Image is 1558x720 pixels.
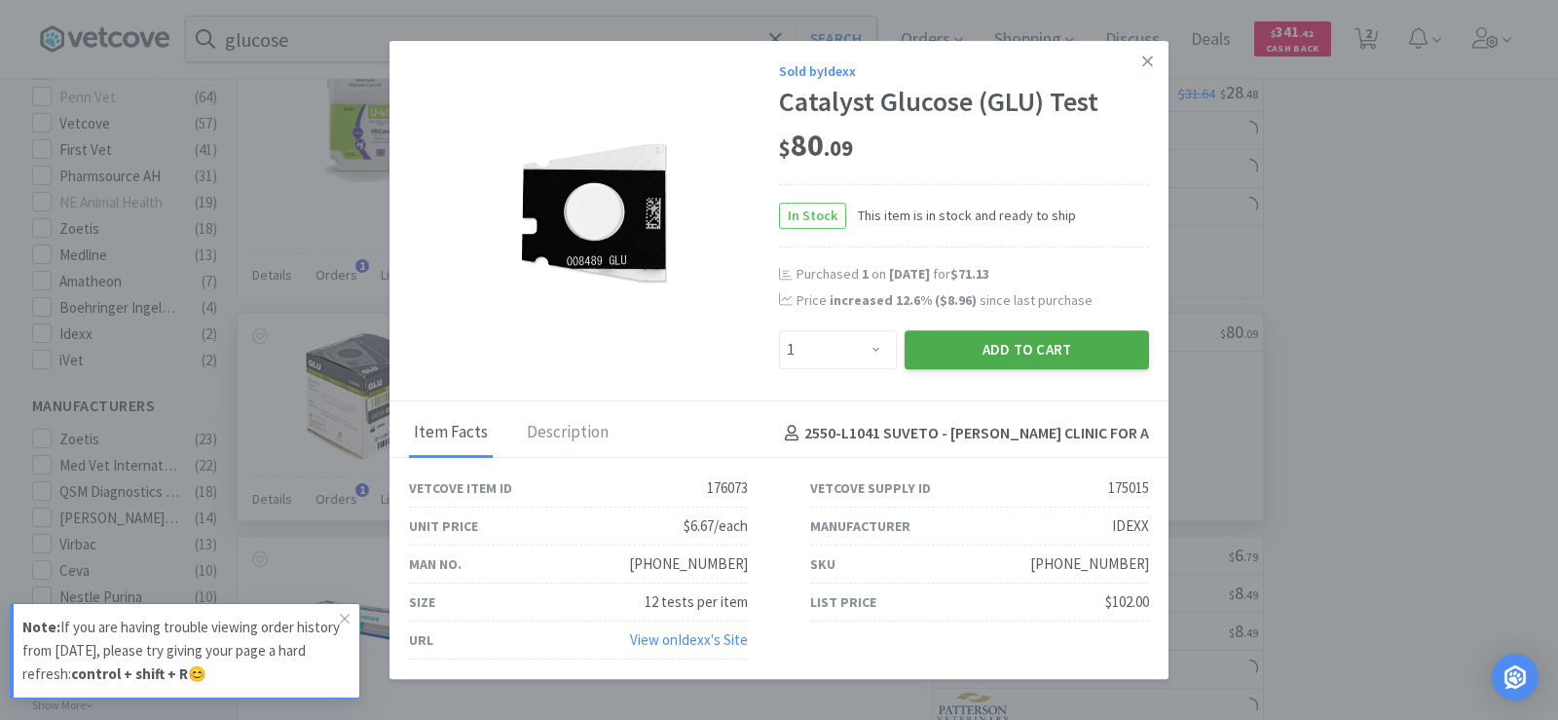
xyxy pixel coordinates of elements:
img: 718580289b30469f85eecda2a486a5c5_175015.png [521,141,667,287]
div: Unit Price [409,515,478,537]
div: Item Facts [409,409,493,458]
div: Sold by Idexx [779,60,1149,82]
span: . 09 [824,135,853,163]
span: In Stock [780,204,845,228]
div: Manufacturer [810,515,910,537]
div: Open Intercom Messenger [1492,654,1539,701]
h4: 2550 - L1041 SUVETO - [PERSON_NAME] CLINIC FOR A [777,421,1149,446]
span: $ [779,135,791,163]
div: Size [409,591,435,613]
div: $6.67/each [684,514,748,538]
div: IDEXX [1112,514,1149,538]
div: Vetcove Supply ID [810,477,931,499]
span: $71.13 [950,265,989,283]
div: SKU [810,553,835,575]
strong: Note: [22,618,60,636]
span: $8.96 [940,291,972,309]
span: [DATE] [889,265,930,283]
div: Purchased on for [797,265,1149,284]
span: increased 12.6 % ( ) [830,291,977,309]
button: Add to Cart [905,330,1149,369]
strong: control + shift + R [71,664,188,683]
a: View onIdexx's Site [630,630,748,649]
div: 175015 [1108,476,1149,500]
span: 1 [862,265,869,283]
div: 176073 [707,476,748,500]
div: [PHONE_NUMBER] [629,552,748,576]
div: 12 tests per item [645,590,748,614]
div: [PHONE_NUMBER] [1030,552,1149,576]
div: Man No. [409,553,462,575]
span: This item is in stock and ready to ship [846,206,1076,227]
div: Vetcove Item ID [409,477,512,499]
div: Catalyst Glucose (GLU) Test [779,86,1149,119]
span: 80 [779,127,853,166]
div: $102.00 [1105,590,1149,614]
p: If you are having trouble viewing order history from [DATE], please try giving your page a hard r... [22,616,340,686]
div: URL [409,629,433,651]
div: Description [522,409,613,458]
div: List Price [810,591,876,613]
div: Price since last purchase [797,289,1149,311]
